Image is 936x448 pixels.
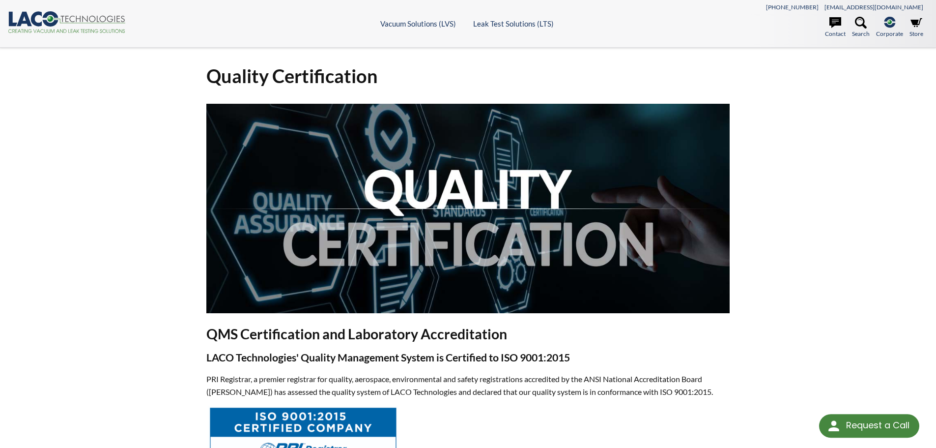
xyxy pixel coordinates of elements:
[206,64,730,88] h1: Quality Certification
[852,17,870,38] a: Search
[824,3,923,11] a: [EMAIL_ADDRESS][DOMAIN_NAME]
[473,19,554,28] a: Leak Test Solutions (LTS)
[206,104,730,313] img: Quality Certification header
[825,17,846,38] a: Contact
[909,17,923,38] a: Store
[766,3,819,11] a: [PHONE_NUMBER]
[206,325,730,343] h2: QMS Certification and Laboratory Accreditation
[826,418,842,434] img: round button
[819,414,919,438] div: Request a Call
[876,29,903,38] span: Corporate
[206,373,730,398] p: PRI Registrar, a premier registrar for quality, aerospace, environmental and safety registrations...
[380,19,456,28] a: Vacuum Solutions (LVS)
[846,414,909,437] div: Request a Call
[206,351,730,365] h3: LACO Technologies' Quality Management System is Certified to ISO 9001:2015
